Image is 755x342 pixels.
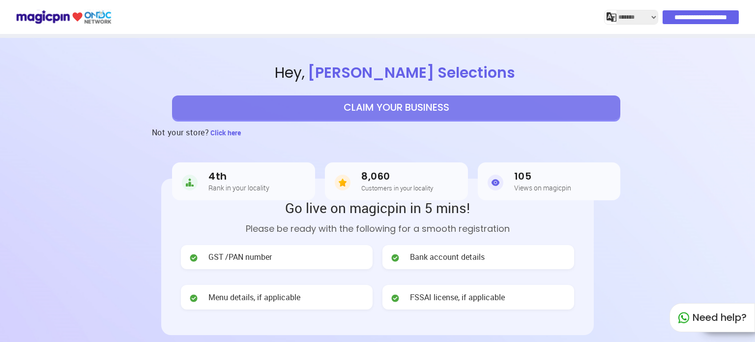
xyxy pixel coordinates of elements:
h3: 8,060 [361,171,433,182]
img: check [390,253,400,263]
p: Please be ready with the following for a smooth registration [181,222,574,235]
h5: Customers in your locality [361,185,433,191]
h5: Rank in your locality [208,184,269,191]
img: j2MGCQAAAABJRU5ErkJggg== [607,12,616,22]
div: Need help? [669,303,755,332]
span: FSSAI license, if applicable [410,292,505,303]
button: CLAIM YOUR BUSINESS [172,95,620,120]
h3: 105 [514,171,571,182]
span: Bank account details [410,251,485,263]
img: whatapp_green.7240e66a.svg [678,312,690,324]
span: Hey , [38,62,755,84]
h3: 4th [208,171,269,182]
h5: Views on magicpin [514,184,571,191]
img: Rank [182,173,198,192]
img: Views [488,173,503,192]
img: check [189,253,199,263]
span: Click here [210,128,241,137]
img: ondc-logo-new-small.8a59708e.svg [16,8,112,26]
h3: Not your store? [152,120,209,145]
span: Menu details, if applicable [208,292,300,303]
img: Customers [335,173,350,192]
h2: Go live on magicpin in 5 mins! [181,198,574,217]
img: check [189,293,199,303]
img: check [390,293,400,303]
span: [PERSON_NAME] Selections [305,62,518,83]
span: GST /PAN number [208,251,272,263]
